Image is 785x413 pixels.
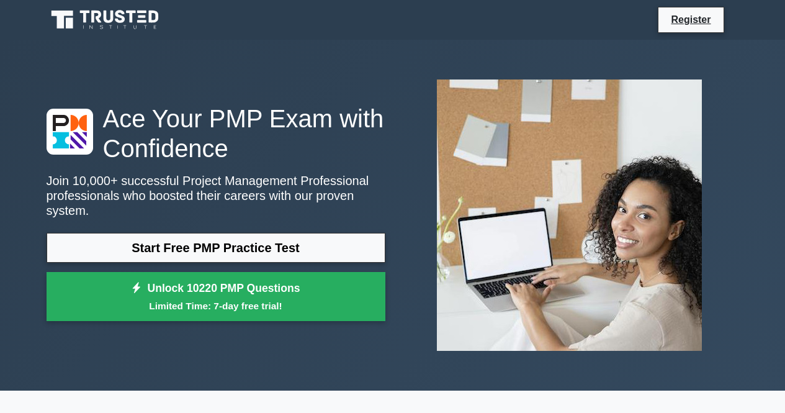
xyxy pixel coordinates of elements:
[47,104,385,163] h1: Ace Your PMP Exam with Confidence
[663,12,718,27] a: Register
[47,233,385,263] a: Start Free PMP Practice Test
[47,173,385,218] p: Join 10,000+ successful Project Management Professional professionals who boosted their careers w...
[47,272,385,322] a: Unlock 10220 PMP QuestionsLimited Time: 7-day free trial!
[62,299,370,313] small: Limited Time: 7-day free trial!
